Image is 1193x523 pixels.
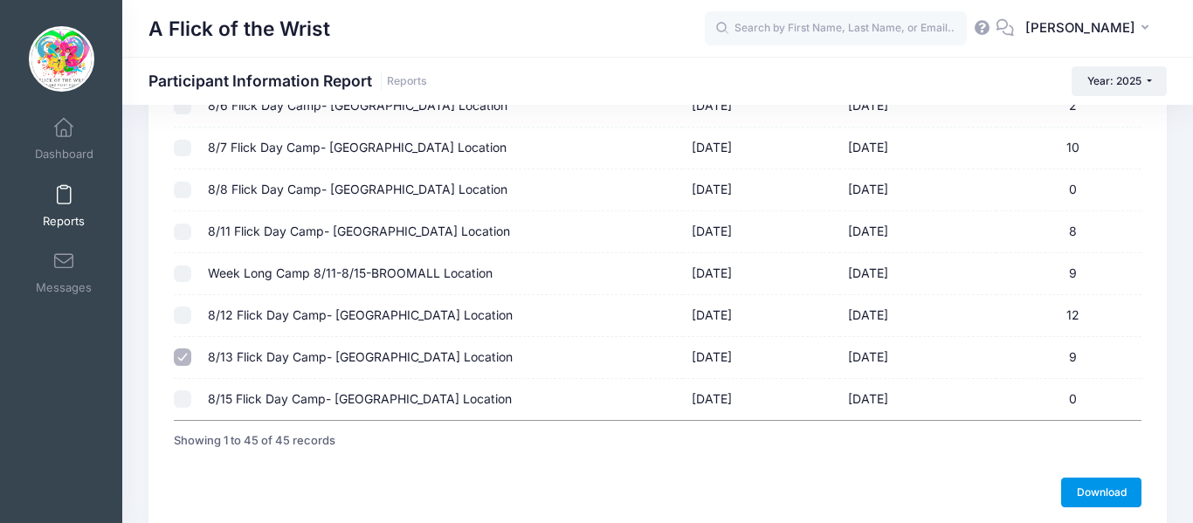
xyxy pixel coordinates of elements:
[387,75,427,88] a: Reports
[200,86,684,127] td: 8/6 Flick Day Camp- [GEOGRAPHIC_DATA] Location
[996,253,1141,295] td: 9
[1072,66,1167,96] button: Year: 2025
[996,337,1141,379] td: 9
[683,86,839,127] td: [DATE]
[996,86,1141,127] td: 2
[839,253,996,295] td: [DATE]
[683,337,839,379] td: [DATE]
[43,214,85,229] span: Reports
[683,295,839,337] td: [DATE]
[683,379,839,420] td: [DATE]
[174,421,335,461] div: Showing 1 to 45 of 45 records
[683,253,839,295] td: [DATE]
[23,175,106,237] a: Reports
[200,127,684,169] td: 8/7 Flick Day Camp- [GEOGRAPHIC_DATA] Location
[683,169,839,211] td: [DATE]
[35,148,93,162] span: Dashboard
[148,9,330,49] h1: A Flick of the Wrist
[839,337,996,379] td: [DATE]
[996,295,1141,337] td: 12
[200,295,684,337] td: 8/12 Flick Day Camp- [GEOGRAPHIC_DATA] Location
[683,211,839,253] td: [DATE]
[200,169,684,211] td: 8/8 Flick Day Camp- [GEOGRAPHIC_DATA] Location
[996,211,1141,253] td: 8
[200,211,684,253] td: 8/11 Flick Day Camp- [GEOGRAPHIC_DATA] Location
[996,169,1141,211] td: 0
[839,211,996,253] td: [DATE]
[1087,74,1141,87] span: Year: 2025
[1025,18,1135,38] span: [PERSON_NAME]
[23,108,106,169] a: Dashboard
[839,169,996,211] td: [DATE]
[200,337,684,379] td: 8/13 Flick Day Camp- [GEOGRAPHIC_DATA] Location
[839,379,996,420] td: [DATE]
[705,11,967,46] input: Search by First Name, Last Name, or Email...
[996,127,1141,169] td: 10
[148,72,427,90] h1: Participant Information Report
[23,242,106,303] a: Messages
[1014,9,1167,49] button: [PERSON_NAME]
[839,127,996,169] td: [DATE]
[200,253,684,295] td: Week Long Camp 8/11-8/15-BROOMALL Location
[683,127,839,169] td: [DATE]
[839,86,996,127] td: [DATE]
[36,281,92,296] span: Messages
[200,379,684,420] td: 8/15 Flick Day Camp- [GEOGRAPHIC_DATA] Location
[839,295,996,337] td: [DATE]
[996,379,1141,420] td: 0
[29,26,94,92] img: A Flick of the Wrist
[1061,478,1141,507] a: Download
